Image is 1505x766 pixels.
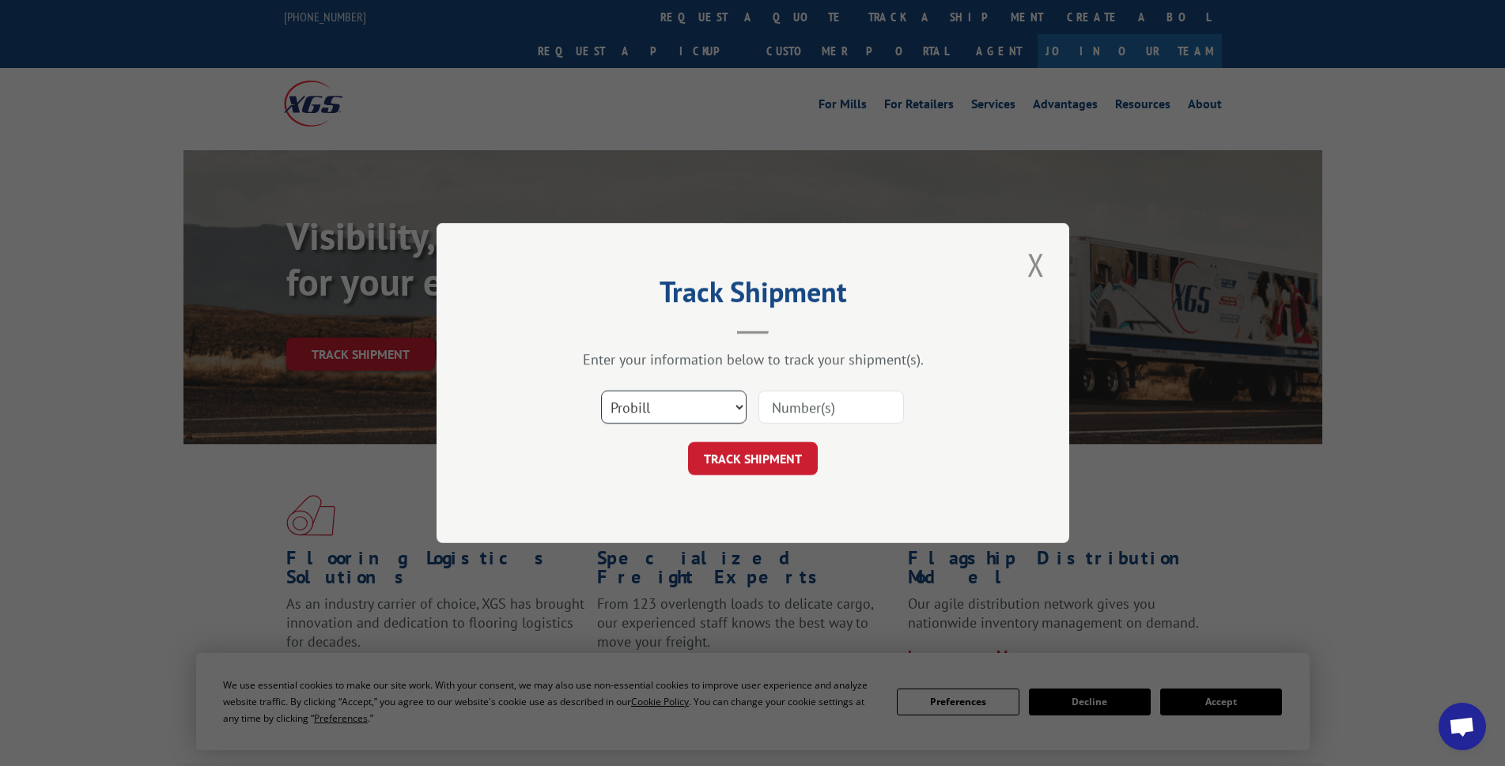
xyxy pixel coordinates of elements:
h2: Track Shipment [516,281,990,311]
a: Open chat [1439,703,1486,750]
button: Close modal [1023,243,1049,286]
div: Enter your information below to track your shipment(s). [516,350,990,368]
input: Number(s) [758,391,904,424]
button: TRACK SHIPMENT [688,442,818,475]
